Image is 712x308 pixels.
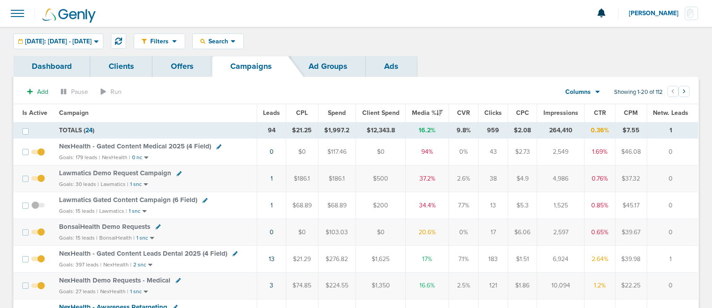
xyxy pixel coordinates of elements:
[647,192,698,219] td: 0
[615,219,647,246] td: $39.67
[59,109,89,117] span: Campaign
[133,262,146,268] small: 2 snc
[90,56,153,77] a: Clients
[449,219,479,246] td: 0%
[479,219,508,246] td: 17
[212,56,290,77] a: Campaigns
[537,192,585,219] td: 1,525
[585,192,615,219] td: 0.85%
[585,165,615,192] td: 0.76%
[271,175,273,182] a: 1
[537,219,585,246] td: 2,597
[102,154,130,160] small: NexHealth |
[406,219,449,246] td: 20.6%
[615,139,647,165] td: $46.08
[449,192,479,219] td: 7.7%
[269,255,275,263] a: 13
[130,288,142,295] small: 1 snc
[537,139,585,165] td: 2,549
[356,219,406,246] td: $0
[356,245,406,272] td: $1,625
[449,272,479,299] td: 2.5%
[406,122,449,139] td: 16.2%
[508,122,537,139] td: $2.08
[484,109,502,117] span: Clicks
[270,148,274,156] a: 0
[318,139,356,165] td: $117.46
[585,245,615,272] td: 2.64%
[59,276,170,284] span: NexHealth Demo Requests - Medical
[615,165,647,192] td: $37.32
[270,282,273,289] a: 3
[257,122,286,139] td: 94
[508,219,537,246] td: $6.06
[362,109,399,117] span: Client Spend
[318,219,356,246] td: $103.03
[271,202,273,209] a: 1
[624,109,638,117] span: CPM
[615,272,647,299] td: $22.25
[59,208,97,215] small: Goals: 15 leads |
[479,245,508,272] td: 183
[508,139,537,165] td: $2.73
[647,165,698,192] td: 0
[103,262,131,268] small: NexHealth |
[270,228,274,236] a: 0
[614,89,663,96] span: Showing 1-20 of 112
[59,249,227,257] span: NexHealth - Gated Content Leads Dental 2025 (4 Field)
[406,272,449,299] td: 16.6%
[286,192,318,219] td: $68.89
[132,154,142,161] small: 0 nc
[59,196,197,204] span: Lawmatics Gated Content Campaign (6 Field)
[318,122,356,139] td: $1,997.2
[101,181,128,187] small: Lawmatics |
[585,122,615,139] td: 0.36%
[537,165,585,192] td: 4,986
[479,139,508,165] td: 43
[615,192,647,219] td: $45.17
[479,122,508,139] td: 959
[543,109,578,117] span: Impressions
[99,208,127,214] small: Lawmatics |
[356,165,406,192] td: $500
[100,288,128,295] small: NexHealth |
[647,122,698,139] td: 1
[647,219,698,246] td: 0
[653,109,688,117] span: Netw. Leads
[516,109,529,117] span: CPC
[25,38,92,45] span: [DATE]: [DATE] - [DATE]
[406,165,449,192] td: 37.2%
[629,10,685,17] span: [PERSON_NAME]
[54,122,257,139] td: TOTALS ( )
[479,272,508,299] td: 121
[412,109,443,117] span: Media %
[318,272,356,299] td: $224.55
[565,88,591,97] span: Columns
[508,272,537,299] td: $1.86
[585,219,615,246] td: 0.65%
[59,169,171,177] span: Lawmatics Demo Request Campaign
[59,223,150,231] span: BonsaiHealth Demo Requests
[318,245,356,272] td: $276.82
[129,208,140,215] small: 1 snc
[508,165,537,192] td: $4.9
[537,272,585,299] td: 10,094
[318,192,356,219] td: $68.89
[85,127,93,134] span: 24
[286,139,318,165] td: $0
[537,245,585,272] td: 6,924
[59,235,97,241] small: Goals: 15 leads |
[366,56,417,77] a: Ads
[667,87,690,98] ul: Pagination
[37,88,48,96] span: Add
[328,109,346,117] span: Spend
[356,122,406,139] td: $12,343.8
[508,192,537,219] td: $5.3
[585,139,615,165] td: 1.69%
[356,139,406,165] td: $0
[449,245,479,272] td: 7.1%
[647,272,698,299] td: 0
[99,235,135,241] small: BonsaiHealth |
[406,139,449,165] td: 94%
[130,181,142,188] small: 1 snc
